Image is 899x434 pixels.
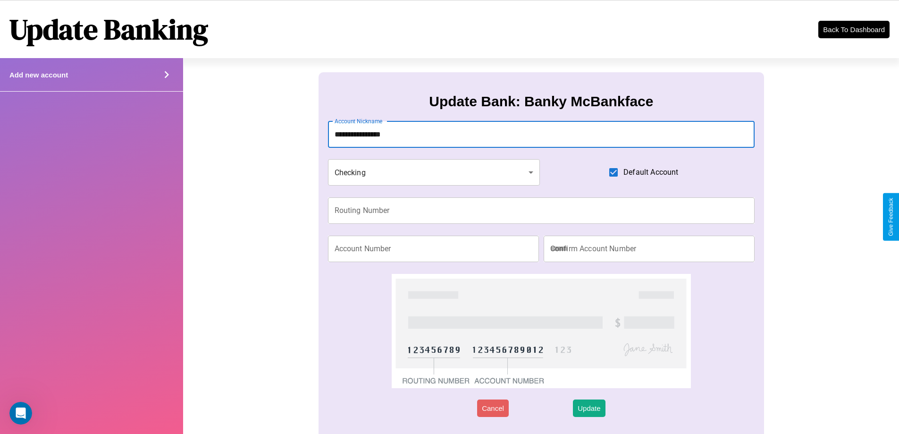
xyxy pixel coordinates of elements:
h4: Add new account [9,71,68,79]
button: Cancel [477,400,509,417]
div: Checking [328,159,540,186]
iframe: Intercom live chat [9,402,32,425]
h3: Update Bank: Banky McBankface [429,94,653,110]
div: Give Feedback [888,198,894,236]
label: Account Nickname [335,117,383,125]
button: Update [573,400,605,417]
span: Default Account [623,167,678,178]
img: check [392,274,690,388]
h1: Update Banking [9,10,208,49]
button: Back To Dashboard [818,21,890,38]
